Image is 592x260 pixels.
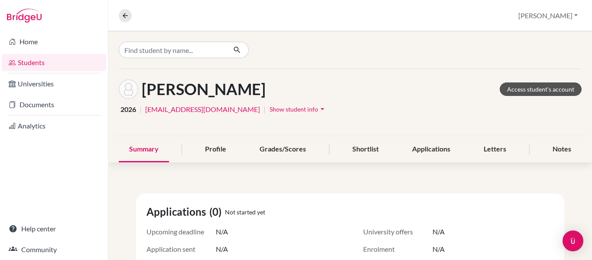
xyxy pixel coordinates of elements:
span: Show student info [270,105,318,113]
a: Access student's account [500,82,582,96]
div: Notes [542,137,582,162]
span: | [140,104,142,115]
div: Shortlist [342,137,389,162]
span: Enrolment [363,244,433,254]
div: Summary [119,137,169,162]
div: Grades/Scores [249,137,316,162]
i: arrow_drop_down [318,105,327,113]
span: Upcoming deadline [146,227,216,237]
span: N/A [216,244,228,254]
span: | [263,104,266,115]
input: Find student by name... [119,42,226,58]
img: Jose Carlos Obando's avatar [119,79,138,99]
div: Open Intercom Messenger [563,230,583,251]
a: Documents [2,96,106,113]
div: Applications [402,137,461,162]
a: Help center [2,220,106,237]
span: N/A [433,244,445,254]
a: Community [2,241,106,258]
button: Show student infoarrow_drop_down [269,102,327,116]
a: Universities [2,75,106,92]
span: Not started yet [225,207,265,217]
span: (0) [209,204,225,220]
div: Profile [195,137,237,162]
span: N/A [433,227,445,237]
div: Letters [473,137,517,162]
span: Applications [146,204,209,220]
button: [PERSON_NAME] [514,7,582,24]
img: Bridge-U [7,9,42,23]
a: Students [2,54,106,71]
span: Application sent [146,244,216,254]
span: N/A [216,227,228,237]
a: [EMAIL_ADDRESS][DOMAIN_NAME] [145,104,260,115]
h1: [PERSON_NAME] [142,80,266,99]
a: Home [2,33,106,50]
a: Analytics [2,117,106,135]
span: University offers [363,227,433,237]
span: 2026 [120,104,136,115]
